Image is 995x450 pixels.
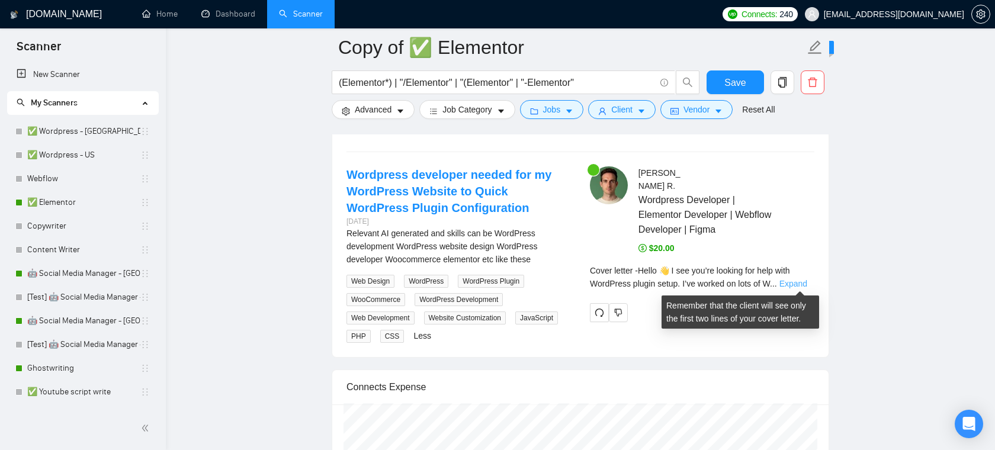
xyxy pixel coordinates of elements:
[419,100,515,119] button: barsJob Categorycaret-down
[590,166,628,204] img: c1B2Gsb89xcxGMRlNOWCQKvffPktXZL-MOz0pmjDuog1FZmNDbxswIu7MwYj-GttcV
[543,103,561,116] span: Jobs
[346,330,371,343] span: PHP
[683,103,710,116] span: Vendor
[590,266,790,288] span: Cover letter - Hello 👋 I see you’re looking for help with WordPress plugin setup. I’ve worked on ...
[660,100,733,119] button: idcardVendorcaret-down
[396,107,405,115] span: caret-down
[771,77,794,88] span: copy
[346,311,415,324] span: Web Development
[346,168,551,214] a: Wordpress developer needed for my WordPress Website to Quick WordPress Plugin Configuration
[7,191,158,214] li: ✅ Elementor
[728,9,737,19] img: upwork-logo.png
[638,243,675,253] span: $20.00
[724,75,746,90] span: Save
[590,303,609,322] button: redo
[17,63,149,86] a: New Scanner
[676,70,699,94] button: search
[140,127,150,136] span: holder
[662,295,819,329] div: Remember that the client will see only the first two lines of your cover letter.
[801,70,824,94] button: delete
[355,103,391,116] span: Advanced
[7,285,158,309] li: [Test] 🤖 Social Media Manager - Europe
[140,198,150,207] span: holder
[590,308,608,317] span: redo
[742,103,775,116] a: Reset All
[808,10,816,18] span: user
[31,98,78,108] span: My Scanners
[588,100,656,119] button: userClientcaret-down
[140,174,150,184] span: holder
[332,100,415,119] button: settingAdvancedcaret-down
[707,70,764,94] button: Save
[7,120,158,143] li: ✅ Wordpress - Europe
[714,107,723,115] span: caret-down
[404,275,448,288] span: WordPress
[598,107,606,115] span: user
[140,316,150,326] span: holder
[27,285,140,309] a: [Test] 🤖 Social Media Manager - [GEOGRAPHIC_DATA]
[530,107,538,115] span: folder
[339,75,655,90] input: Search Freelance Jobs...
[346,275,394,288] span: Web Design
[27,333,140,356] a: [Test] 🤖 Social Media Manager - [GEOGRAPHIC_DATA]
[520,100,584,119] button: folderJobscaret-down
[670,107,679,115] span: idcard
[140,269,150,278] span: holder
[7,404,158,427] li: ✅ Speed optimization
[346,227,571,266] div: Relevant AI generated and skills can be WordPress development WordPress website design WordPress ...
[7,63,158,86] li: New Scanner
[140,387,150,397] span: holder
[27,238,140,262] a: Content Writer
[140,340,150,349] span: holder
[142,9,178,19] a: homeHome
[771,70,794,94] button: copy
[7,214,158,238] li: Copywriter
[201,9,255,19] a: dashboardDashboard
[27,143,140,167] a: ✅ Wordpress - US
[140,292,150,302] span: holder
[7,380,158,404] li: ✅ Youtube script write
[660,79,668,86] span: info-circle
[27,309,140,333] a: 🤖 Social Media Manager - [GEOGRAPHIC_DATA]
[637,107,646,115] span: caret-down
[27,191,140,214] a: ✅ Elementor
[27,167,140,191] a: Webflow
[10,5,18,24] img: logo
[442,103,492,116] span: Job Category
[140,245,150,255] span: holder
[338,33,805,62] input: Scanner name...
[609,303,628,322] button: dislike
[779,279,807,288] a: Expand
[676,77,699,88] span: search
[770,279,777,288] span: ...
[429,107,438,115] span: bars
[497,107,505,115] span: caret-down
[140,221,150,231] span: holder
[415,293,503,306] span: WordPress Development
[638,244,647,252] span: dollar
[972,9,990,19] span: setting
[7,356,158,380] li: Ghostwriting
[638,168,681,191] span: [PERSON_NAME] R .
[346,293,405,306] span: WooCommerce
[17,98,25,107] span: search
[7,262,158,285] li: 🤖 Social Media Manager - Europe
[801,77,824,88] span: delete
[279,9,323,19] a: searchScanner
[7,38,70,63] span: Scanner
[413,331,431,340] a: Less
[7,333,158,356] li: [Test] 🤖 Social Media Manager - America
[807,40,823,55] span: edit
[515,311,558,324] span: JavaScript
[590,264,814,290] div: Remember that the client will see only the first two lines of your cover letter.
[955,410,983,438] div: Open Intercom Messenger
[380,330,405,343] span: CSS
[342,107,350,115] span: setting
[27,120,140,143] a: ✅ Wordpress - [GEOGRAPHIC_DATA]
[614,308,622,317] span: dislike
[458,275,524,288] span: WordPress Plugin
[27,380,140,404] a: ✅ Youtube script write
[565,107,573,115] span: caret-down
[7,238,158,262] li: Content Writer
[7,143,158,167] li: ✅ Wordpress - US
